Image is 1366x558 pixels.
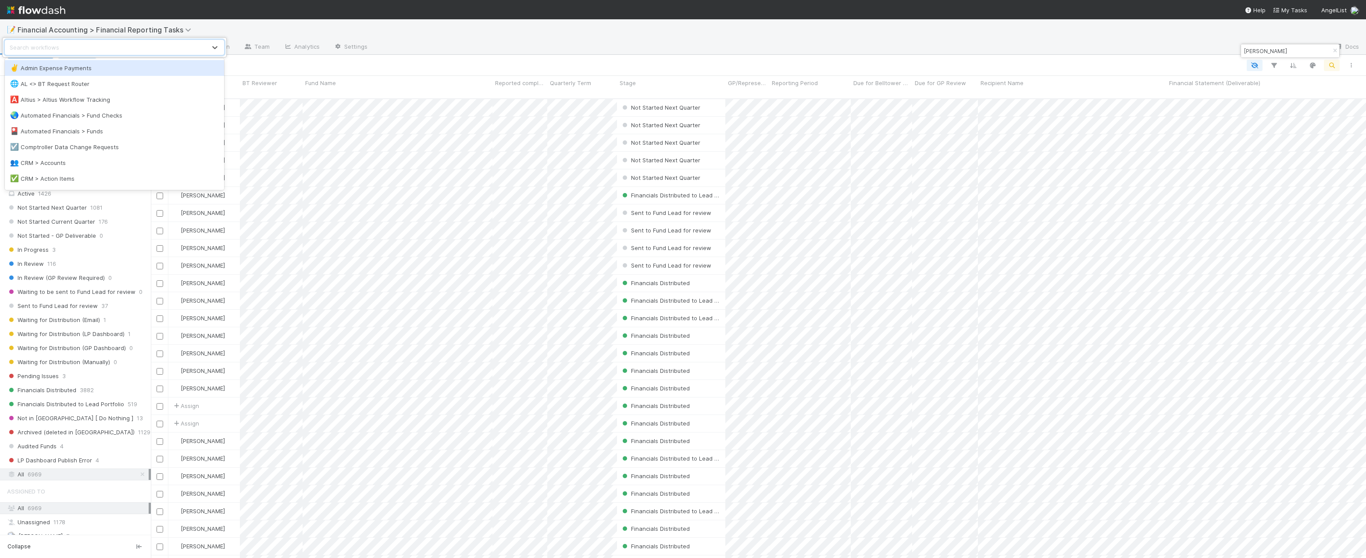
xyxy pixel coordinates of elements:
[10,111,19,119] span: 🌏
[1242,46,1330,56] input: Search...
[10,159,19,166] span: 👥
[10,175,19,182] span: ✅
[10,143,219,151] div: Comptroller Data Change Requests
[10,80,19,87] span: 🌐
[10,64,19,72] span: ✌️
[10,96,19,103] span: 🅰️
[10,111,219,120] div: Automated Financials > Fund Checks
[10,43,59,52] div: Search workflows
[10,64,219,72] div: Admin Expense Payments
[10,127,19,135] span: 🎴
[10,79,219,88] div: AL <> BT Request Router
[10,174,219,183] div: CRM > Action Items
[10,95,219,104] div: Altius > Altius Workflow Tracking
[10,143,19,150] span: ☑️
[10,158,219,167] div: CRM > Accounts
[10,127,219,136] div: Automated Financials > Funds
